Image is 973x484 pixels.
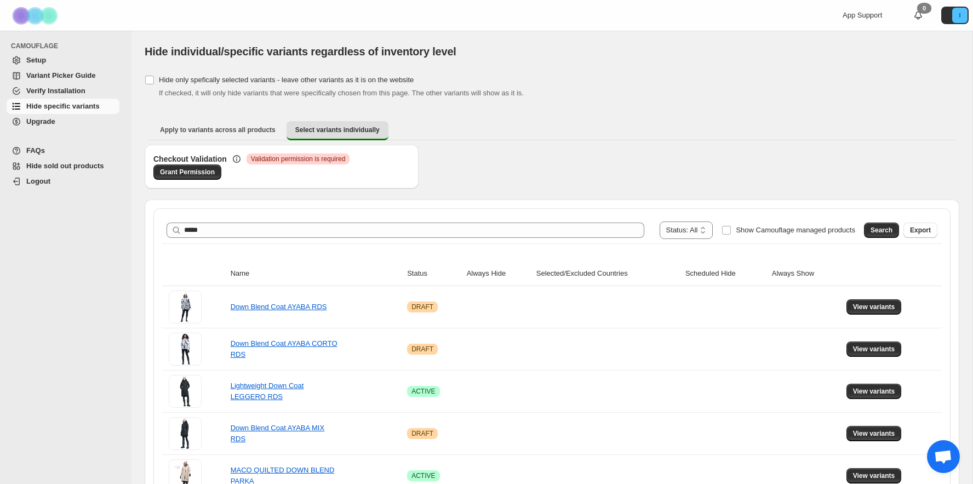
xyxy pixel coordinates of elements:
span: App Support [843,11,882,19]
span: Hide only spefically selected variants - leave other variants as it is on the website [159,76,414,84]
a: Variant Picker Guide [7,68,119,83]
a: 0 [913,10,924,21]
button: View variants [846,426,902,441]
span: Apply to variants across all products [160,126,276,134]
span: Hide individual/specific variants regardless of inventory level [145,45,456,58]
a: Hide specific variants [7,99,119,114]
button: View variants [846,468,902,483]
span: Avatar with initials I [952,8,968,23]
span: Hide specific variants [26,102,100,110]
button: Export [903,223,937,238]
button: Apply to variants across all products [151,121,284,139]
span: View variants [853,387,895,396]
span: Grant Permission [160,168,215,176]
div: 0 [917,3,931,14]
a: Down Blend Coat AYABA MIX RDS [231,424,325,443]
th: Status [404,261,463,286]
a: Grant Permission [153,164,221,180]
a: Verify Installation [7,83,119,99]
span: Verify Installation [26,87,85,95]
span: ACTIVE [411,387,435,396]
a: Down Blend Coat AYABA CORTO RDS [231,339,337,358]
th: Always Show [769,261,843,286]
span: ACTIVE [411,471,435,480]
a: Logout [7,174,119,189]
span: Export [910,226,931,235]
a: Upgrade [7,114,119,129]
a: FAQs [7,143,119,158]
span: Variant Picker Guide [26,71,95,79]
a: Hide sold out products [7,158,119,174]
span: FAQs [26,146,45,155]
span: Validation permission is required [251,155,346,163]
th: Name [227,261,404,286]
img: Camouflage [9,1,64,31]
span: Setup [26,56,46,64]
h3: Checkout Validation [153,153,227,164]
span: Search [871,226,892,235]
span: View variants [853,345,895,354]
a: Setup [7,53,119,68]
th: Selected/Excluded Countries [533,261,682,286]
span: CAMOUFLAGE [11,42,124,50]
span: Upgrade [26,117,55,126]
span: DRAFT [411,345,433,354]
span: Show Camouflage managed products [736,226,855,234]
span: Logout [26,177,50,185]
a: Down Blend Coat AYABA RDS [231,303,327,311]
span: DRAFT [411,303,433,311]
button: View variants [846,299,902,315]
button: Search [864,223,899,238]
span: If checked, it will only hide variants that were specifically chosen from this page. The other va... [159,89,524,97]
th: Scheduled Hide [682,261,769,286]
span: View variants [853,429,895,438]
button: Avatar with initials I [941,7,969,24]
span: Hide sold out products [26,162,104,170]
text: I [959,12,960,19]
th: Always Hide [463,261,533,286]
span: View variants [853,471,895,480]
span: Select variants individually [295,126,380,134]
span: View variants [853,303,895,311]
div: Ouvrir le chat [927,440,960,473]
button: View variants [846,384,902,399]
a: Lightweight Down Coat LEGGERO RDS [231,381,304,401]
button: Select variants individually [287,121,388,140]
button: View variants [846,341,902,357]
span: DRAFT [411,429,433,438]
